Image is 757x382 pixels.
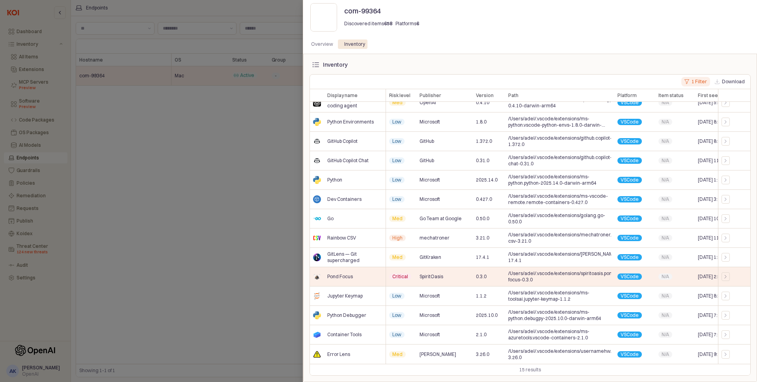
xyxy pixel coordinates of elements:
[621,235,639,241] span: VSCode
[327,96,382,109] span: Codex – OpenAI’s coding agent
[662,293,669,299] span: N/A
[344,6,512,16] p: com-99364
[306,39,338,49] div: Overview
[327,293,363,299] span: Jupyter Keymap
[662,254,669,260] span: N/A
[476,157,489,164] span: 0.31.0
[621,215,639,222] span: VSCode
[476,312,498,318] span: 2025.10.0
[508,154,611,167] span: /Users/adel/.vscode/extensions/github.copilot-chat-0.31.0
[310,364,750,375] div: Table toolbar
[392,157,401,164] span: Low
[508,96,611,109] span: /Users/adel/.vscode/extensions/openai.chatgpt-0.4.10-darwin-arm64
[420,119,440,125] span: Microsoft
[392,196,401,202] span: Low
[392,351,403,358] span: Med
[698,119,731,125] span: [DATE] 8:59 AM
[476,196,492,202] span: 0.427.0
[662,273,669,280] span: N/A
[508,212,611,225] span: /Users/adel/.vscode/extensions/golang.go-0.50.0
[681,77,710,86] button: 1 Filter
[420,99,436,106] span: OpenAI
[621,138,639,144] span: VSCode
[392,177,401,183] span: Low
[392,293,401,299] span: Low
[698,99,731,106] span: [DATE] 5:45 PM
[327,351,350,358] span: Error Lens
[662,177,669,183] span: N/A
[662,119,669,125] span: N/A
[420,177,440,183] span: Microsoft
[476,254,489,260] span: 17.4.1
[508,92,518,99] span: Path
[698,92,721,99] span: First seen
[476,235,489,241] span: 3.21.0
[416,21,419,26] strong: 6
[658,92,684,99] span: Item status
[311,39,333,49] div: Overview
[344,20,392,27] p: Discovered items
[395,20,419,27] p: Platforms
[508,193,611,206] span: /Users/adel/.vscode/extensions/ms-vscode-remote.remote-containers-0.427.0
[698,215,734,222] span: [DATE] 10:42 AM
[327,157,369,164] span: GitHub Copilot Chat
[327,119,374,125] span: Python Environments
[420,312,440,318] span: Microsoft
[621,99,639,106] span: VSCode
[662,331,669,338] span: N/A
[420,293,440,299] span: Microsoft
[698,254,731,260] span: [DATE] 1:52 PM
[476,92,494,99] span: Version
[327,331,362,338] span: Container Tools
[698,138,731,144] span: [DATE] 8:59 AM
[698,196,731,202] span: [DATE] 3:04 PM
[662,157,669,164] span: N/A
[327,138,358,144] span: GitHub Copilot
[392,235,403,241] span: High
[344,39,365,49] div: Inventory
[508,290,611,302] span: /Users/adel/.vscode/extensions/ms-toolsai.jupyter-keymap-1.1.2
[621,293,639,299] span: VSCode
[698,331,731,338] span: [DATE] 7:03 PM
[698,312,731,318] span: [DATE] 7:03 PM
[327,177,342,183] span: Python
[698,293,731,299] span: [DATE] 8:32 PM
[392,254,403,260] span: Med
[476,351,489,358] span: 3.26.0
[327,273,353,280] span: Pond Focus
[508,309,611,322] span: /Users/adel/.vscode/extensions/ms-python.debugpy-2025.10.0-darwin-arm64
[698,157,734,164] span: [DATE] 11:21 AM
[420,157,434,164] span: GitHub
[621,254,639,260] span: VSCode
[420,331,440,338] span: Microsoft
[662,196,669,202] span: N/A
[476,215,489,222] span: 0.50.0
[327,235,356,241] span: Rainbow CSV
[392,138,401,144] span: Low
[621,119,639,125] span: VSCode
[698,273,731,280] span: [DATE] 2:57 PM
[327,251,382,264] span: GitLens — Git supercharged
[621,273,639,280] span: VSCode
[508,328,611,341] span: /Users/adel/.vscode/extensions/ms-azuretools.vscode-containers-2.1.0
[621,351,639,358] span: VSCode
[392,119,401,125] span: Low
[662,351,669,358] span: N/A
[508,348,611,361] span: /Users/adel/.vscode/extensions/usernamehw.errorlens-3.26.0
[621,331,639,338] span: VSCode
[420,351,456,358] span: [PERSON_NAME]
[621,196,639,202] span: VSCode
[662,138,669,144] span: N/A
[476,99,489,106] span: 0.4.10
[420,254,441,260] span: GitKraken
[698,177,731,183] span: [DATE] 1:05 AM
[392,215,403,222] span: Med
[508,116,611,128] span: /Users/adel/.vscode/extensions/ms-python.vscode-python-envs-1.8.0-darwin-arm64
[327,92,358,99] span: Display name
[420,235,449,241] span: mechatroner
[327,312,366,318] span: Python Debugger
[662,235,669,241] span: N/A
[384,21,392,26] strong: 658
[508,135,611,148] span: /Users/adel/.vscode/extensions/github.copilot-1.372.0
[392,273,408,280] span: Critical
